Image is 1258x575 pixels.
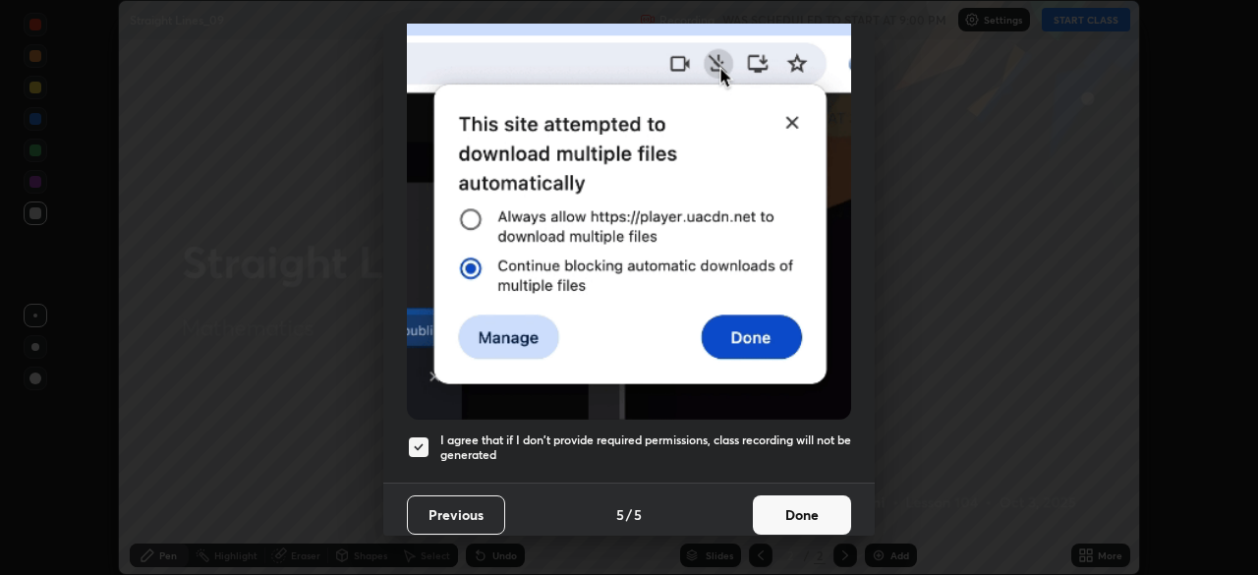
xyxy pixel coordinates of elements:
h5: I agree that if I don't provide required permissions, class recording will not be generated [440,432,851,463]
button: Previous [407,495,505,535]
h4: / [626,504,632,525]
h4: 5 [616,504,624,525]
h4: 5 [634,504,642,525]
button: Done [753,495,851,535]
